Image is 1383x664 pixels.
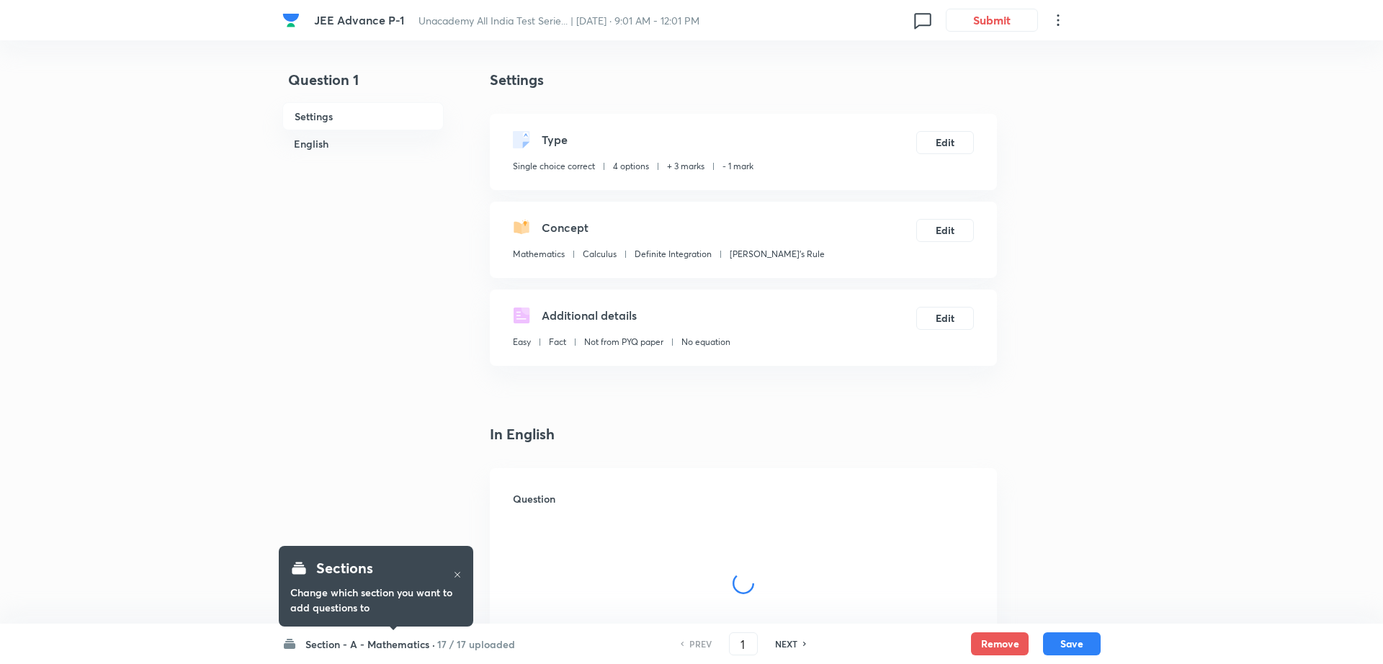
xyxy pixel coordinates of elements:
[282,69,444,102] h4: Question 1
[490,69,997,91] h4: Settings
[916,131,974,154] button: Edit
[290,585,462,615] h6: Change which section you want to add questions to
[282,12,300,29] img: Company Logo
[316,557,373,579] h4: Sections
[542,307,637,324] h5: Additional details
[971,632,1029,655] button: Remove
[613,160,649,173] p: 4 options
[513,219,530,236] img: questionConcept.svg
[916,307,974,330] button: Edit
[730,248,825,261] p: [PERSON_NAME]'s Rule
[305,637,435,652] h6: Section - A - Mathematics ·
[681,336,730,349] p: No equation
[490,423,997,445] h4: In English
[282,102,444,130] h6: Settings
[513,307,530,324] img: questionDetails.svg
[775,637,797,650] h6: NEXT
[583,248,617,261] p: Calculus
[513,491,974,506] h6: Question
[635,248,712,261] p: Definite Integration
[513,131,530,148] img: questionType.svg
[1043,632,1101,655] button: Save
[722,160,753,173] p: - 1 mark
[513,160,595,173] p: Single choice correct
[689,637,712,650] h6: PREV
[282,12,303,29] a: Company Logo
[513,248,565,261] p: Mathematics
[513,336,531,349] p: Easy
[946,9,1038,32] button: Submit
[542,131,568,148] h5: Type
[549,336,566,349] p: Fact
[542,219,588,236] h5: Concept
[584,336,663,349] p: Not from PYQ paper
[916,219,974,242] button: Edit
[282,130,444,157] h6: English
[314,12,404,27] span: JEE Advance P-1
[667,160,704,173] p: + 3 marks
[437,637,515,652] h6: 17 / 17 uploaded
[419,14,699,27] span: Unacademy All India Test Serie... | [DATE] · 9:01 AM - 12:01 PM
